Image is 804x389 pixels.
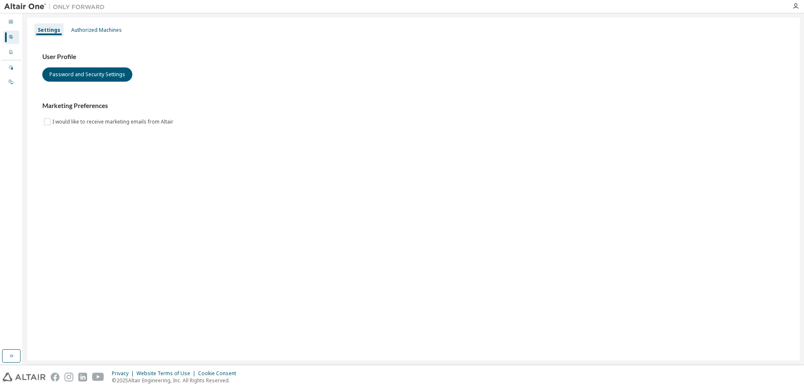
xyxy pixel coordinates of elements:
[4,3,109,11] img: Altair One
[92,373,104,381] img: youtube.svg
[3,46,19,59] div: Company Profile
[198,370,241,377] div: Cookie Consent
[3,61,19,75] div: Managed
[112,370,137,377] div: Privacy
[3,31,19,44] div: User Profile
[71,27,122,33] div: Authorized Machines
[3,75,19,89] div: On Prem
[78,373,87,381] img: linkedin.svg
[42,53,785,61] h3: User Profile
[42,67,132,82] button: Password and Security Settings
[137,370,198,377] div: Website Terms of Use
[112,377,241,384] p: © 2025 Altair Engineering, Inc. All Rights Reserved.
[42,102,785,110] h3: Marketing Preferences
[3,373,46,381] img: altair_logo.svg
[3,15,19,29] div: Dashboard
[52,117,175,127] label: I would like to receive marketing emails from Altair
[38,27,60,33] div: Settings
[51,373,59,381] img: facebook.svg
[64,373,73,381] img: instagram.svg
